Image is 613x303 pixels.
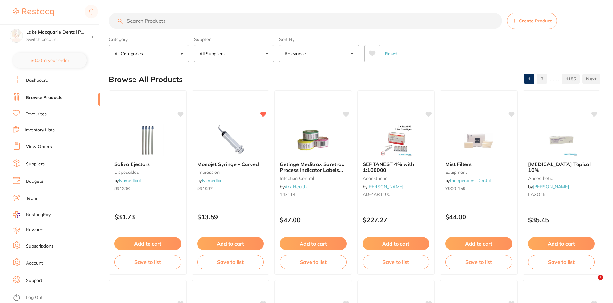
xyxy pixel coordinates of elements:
[26,161,45,167] a: Suppliers
[26,144,52,150] a: View Orders
[114,161,181,167] b: Saliva Ejectors
[280,176,347,181] small: infection control
[450,178,491,183] a: Independent Dental
[26,294,43,301] a: Log Out
[285,50,309,57] p: Relevance
[528,255,595,269] button: Save to list
[197,255,264,269] button: Save to list
[445,161,512,167] b: Mist Filters
[114,170,181,175] small: disposables
[292,124,334,156] img: Getinge Meditrax Suretrax Process Indicator Labels Green
[25,127,55,133] a: Inventory Lists
[26,77,48,84] a: Dashboard
[197,186,213,191] span: 991097
[197,178,223,183] span: by
[528,161,591,173] span: [MEDICAL_DATA] Topical 10%
[109,45,189,62] button: All Categories
[26,277,42,284] a: Support
[445,213,512,221] p: $44.00
[114,178,141,183] span: by
[26,260,43,266] a: Account
[537,72,547,85] a: 2
[197,213,264,221] p: $13.59
[210,124,251,156] img: Monojet Syringe - Curved
[562,72,580,85] a: 1185
[197,161,264,167] b: Monojet Syringe - Curved
[194,45,274,62] button: All Suppliers
[375,124,417,156] img: SEPTANEST 4% with 1:100000
[445,237,512,250] button: Add to cart
[13,211,51,218] a: RestocqPay
[13,211,20,218] img: RestocqPay
[114,50,146,57] p: All Categories
[598,275,603,280] span: 1
[363,237,430,250] button: Add to cart
[445,170,512,175] small: equipment
[127,124,168,156] img: Saliva Ejectors
[114,237,181,250] button: Add to cart
[109,13,502,29] input: Search Products
[13,293,98,303] button: Log Out
[109,37,189,42] label: Category
[524,72,534,85] a: 1
[26,212,51,218] span: RestocqPay
[363,176,430,181] small: anaesthetic
[519,18,552,23] span: Create Product
[445,186,465,191] span: Y900-159
[363,216,430,223] p: $227.27
[114,186,130,191] span: 991306
[279,45,359,62] button: Relevance
[119,178,141,183] a: Numedical
[528,176,595,181] small: anaesthetic
[280,161,344,179] span: Getinge Meditrax Suretrax Process Indicator Labels Green
[26,178,43,185] a: Budgets
[280,191,295,197] span: 142114
[528,184,569,189] span: by
[445,161,472,167] span: Mist Filters
[363,161,414,173] span: SEPTANEST 4% with 1:100000
[114,161,150,167] span: Saliva Ejectors
[194,37,274,42] label: Supplier
[507,13,557,29] button: Create Product
[363,191,390,197] span: AD-4ART100
[26,95,62,101] a: Browse Products
[550,75,559,83] p: ......
[114,213,181,221] p: $31.73
[280,216,347,223] p: $47.00
[13,5,54,20] a: Restocq Logo
[541,124,582,156] img: Xylocaine Topical 10%
[528,161,595,173] b: Xylocaine Topical 10%
[199,50,227,57] p: All Suppliers
[280,255,347,269] button: Save to list
[279,37,359,42] label: Sort By
[26,243,53,249] a: Subscriptions
[383,45,399,62] button: Reset
[280,237,347,250] button: Add to cart
[458,124,499,156] img: Mist Filters
[585,275,600,290] iframe: Intercom live chat
[285,184,307,189] a: Ark Health
[363,255,430,269] button: Save to list
[26,29,91,36] h4: Lake Macquarie Dental Practice
[367,184,403,189] a: [PERSON_NAME]
[25,111,47,117] a: Favourites
[197,237,264,250] button: Add to cart
[13,53,87,68] button: $0.00 in your order
[280,184,307,189] span: by
[528,191,545,197] span: LAXO15
[197,161,259,167] span: Monojet Syringe - Curved
[13,8,54,16] img: Restocq Logo
[26,227,44,233] a: Rewards
[533,184,569,189] a: [PERSON_NAME]
[363,184,403,189] span: by
[26,37,91,43] p: Switch account
[363,161,430,173] b: SEPTANEST 4% with 1:100000
[528,237,595,250] button: Add to cart
[528,216,595,223] p: $35.45
[202,178,223,183] a: Numedical
[445,255,512,269] button: Save to list
[10,29,23,42] img: Lake Macquarie Dental Practice
[109,75,183,84] h2: Browse All Products
[26,195,37,202] a: Team
[114,255,181,269] button: Save to list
